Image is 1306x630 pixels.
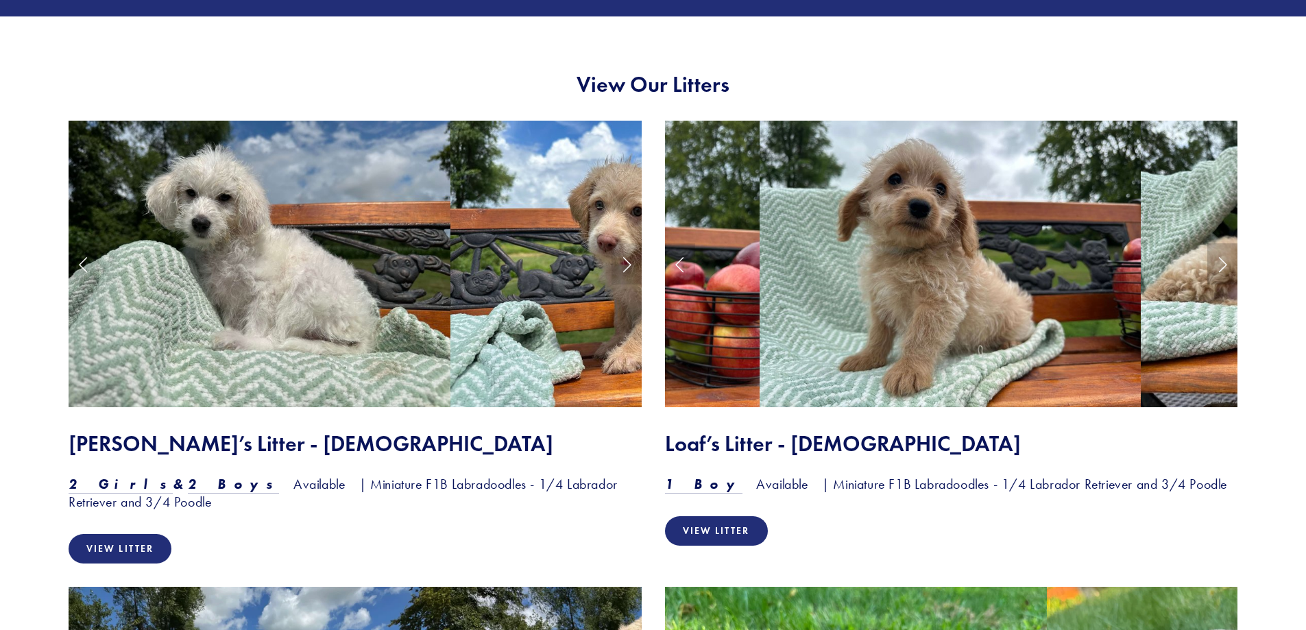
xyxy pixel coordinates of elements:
h2: Loaf’s Litter - [DEMOGRAPHIC_DATA] [665,431,1238,457]
h3: Available | Miniature F1B Labradoodles - 1/4 Labrador Retriever and 3/4 Poodle [69,475,642,511]
a: Next Slide [612,243,642,284]
img: Padmé Amidala 11.jpg [450,121,832,407]
a: View Litter [69,534,171,564]
em: & [173,476,188,492]
em: 2 Girls [69,476,173,492]
img: Heston 9.jpg [760,121,1141,407]
em: 2 Boys [188,476,280,492]
h2: View Our Litters [69,71,1237,97]
a: 2 Girls [69,476,173,494]
em: 1 Boy [665,476,742,492]
h3: Available | Miniature F1B Labradoodles - 1/4 Labrador Retriever and 3/4 Poodle [665,475,1238,493]
a: Previous Slide [69,243,99,284]
a: View Litter [665,516,768,546]
a: 1 Boy [665,476,742,494]
a: 2 Boys [188,476,280,494]
img: Rey 10.jpg [69,121,450,407]
h2: [PERSON_NAME]’s Litter - [DEMOGRAPHIC_DATA] [69,431,642,457]
a: Previous Slide [665,243,695,284]
a: Next Slide [1207,243,1237,284]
